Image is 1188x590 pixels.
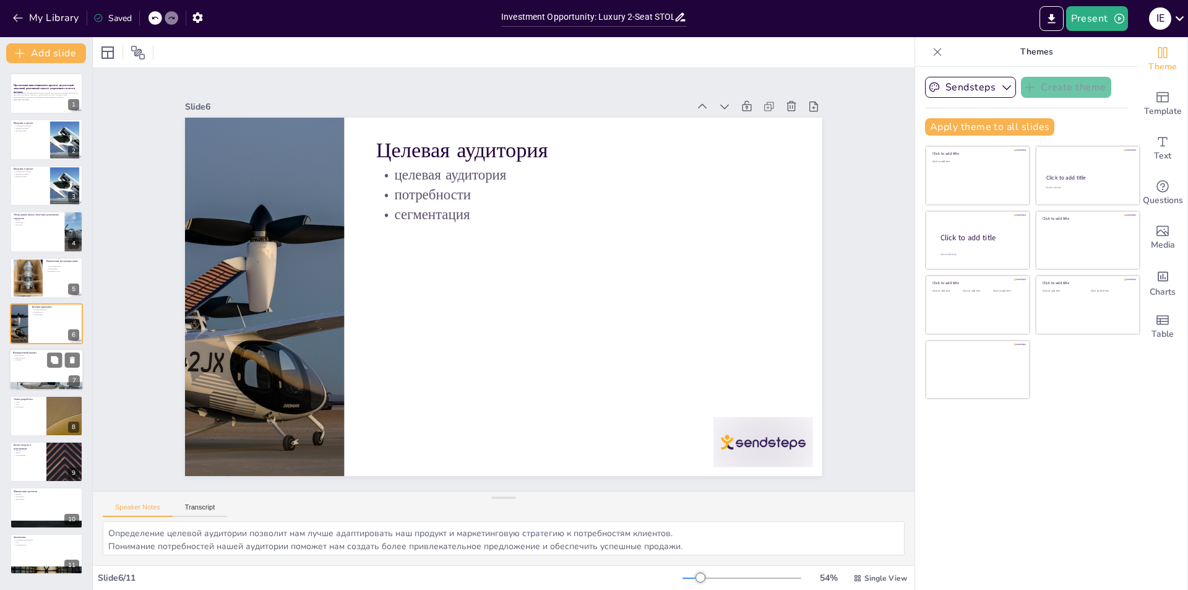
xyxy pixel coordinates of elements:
[68,145,79,157] div: 2
[10,211,83,252] div: 4
[173,503,228,517] button: Transcript
[14,401,43,403] p: этапы
[68,329,79,341] div: 6
[14,167,46,171] p: Введение в проект
[10,165,83,206] div: 3
[14,449,43,452] p: доходы
[14,539,79,541] p: уникальная возможность
[14,129,46,131] p: рыночная ниша
[1154,149,1171,163] span: Text
[1043,216,1131,221] div: Click to add title
[68,191,79,202] div: 3
[64,560,79,571] div: 11
[14,213,61,220] p: Обзор рынка малых люксовых реактивных самолетов
[32,305,79,309] p: Целевая аудитория
[1066,6,1128,31] button: Present
[14,451,43,454] p: лизинг
[9,349,84,391] div: 7
[10,258,83,298] div: 5
[993,290,1021,293] div: Click to add text
[864,573,907,583] span: Single View
[1138,171,1187,215] div: Get real-time input from your audience
[14,544,79,546] p: сотрудничество
[814,572,843,584] div: 54 %
[932,290,960,293] div: Click to add text
[46,265,79,267] p: пустующая ниша
[14,541,79,544] p: рост
[14,443,43,450] p: Бизнес-модель и монетизация
[1046,174,1129,181] div: Click to add title
[47,353,62,368] button: Duplicate Slide
[14,124,46,127] p: уникальность проекта
[445,128,791,387] p: потребности
[14,98,79,101] p: Generated with [URL]
[103,503,173,517] button: Speaker Notes
[68,99,79,110] div: 1
[932,151,1021,156] div: Click to add title
[14,223,61,226] p: прогнозы
[1149,7,1171,30] div: I E
[46,267,79,270] p: конкуренция
[14,175,46,178] p: рыночная ниша
[10,487,83,528] div: 10
[1021,77,1111,98] button: Create theme
[14,127,46,129] p: целевая аудитория
[14,222,61,224] p: тенденции
[32,313,79,316] p: сегментация
[13,359,80,362] p: стратегия
[14,536,79,539] p: Заключение
[14,84,75,93] strong: Презентация инвестиционного проекта: двухместный люксовый реактивный самолет укороченного взлета ...
[1144,105,1182,118] span: Template
[14,454,43,456] p: обслуживание
[1143,194,1183,207] span: Questions
[10,441,83,482] div: 9
[1138,37,1187,82] div: Change the overall theme
[10,119,83,160] div: 2
[1039,6,1064,31] button: Export to PowerPoint
[433,144,780,403] p: сегментация
[14,219,61,222] p: рынок
[10,534,83,575] div: 11
[14,170,46,173] p: уникальность проекта
[131,45,145,60] span: Position
[13,351,80,355] p: Конкурентный анализ
[1148,60,1177,74] span: Theme
[932,280,1021,285] div: Click to add title
[1046,186,1128,189] div: Click to add text
[14,495,79,498] p: окупаемость
[1150,285,1176,299] span: Charts
[1151,328,1174,341] span: Table
[10,396,83,436] div: 8
[32,311,79,313] p: потребности
[501,8,674,26] input: Insert title
[46,259,79,263] p: Выявленная пустующая ниша
[932,160,1021,163] div: Click to add text
[14,121,46,125] p: Введение в проект
[103,521,905,555] textarea: Определение целевой аудитории позволит нам лучше адаптировать наш продукт и маркетинговую стратег...
[1043,290,1082,293] div: Click to add text
[14,397,43,401] p: Этапы разработки
[456,112,803,371] p: целевая аудитория
[1151,238,1175,252] span: Media
[98,572,682,584] div: Slide 6 / 11
[1138,305,1187,349] div: Add a table
[68,238,79,249] div: 4
[947,37,1126,67] p: Themes
[13,354,80,357] p: конкуренты
[9,8,84,28] button: My Library
[468,88,820,355] p: Целевая аудитория
[93,12,132,24] div: Saved
[14,403,43,406] p: план
[14,92,79,98] p: Мы представляем инновационный проект по разработке и запуску в продажу двухместного люксового реа...
[14,493,79,495] p: выручка
[1138,260,1187,305] div: Add charts and graphs
[13,357,80,359] p: преимущества
[6,43,86,63] button: Add slide
[10,73,83,114] div: 1
[14,173,46,175] p: целевая аудитория
[940,253,1018,256] div: Click to add body
[32,309,79,311] p: целевая аудитория
[1043,280,1131,285] div: Click to add title
[1138,126,1187,171] div: Add text boxes
[14,406,43,408] p: реализация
